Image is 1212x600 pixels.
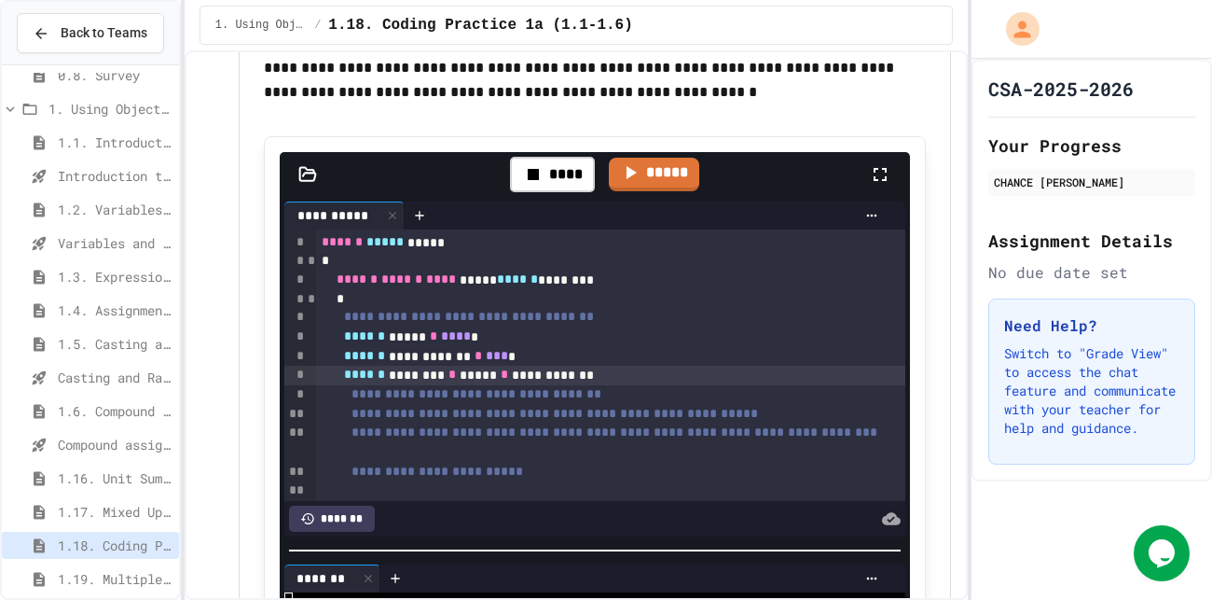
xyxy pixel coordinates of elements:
span: 1.5. Casting and Ranges of Values [58,334,172,354]
h2: Your Progress [988,133,1195,159]
p: Switch to "Grade View" to access the chat feature and communicate with your teacher for help and ... [1004,344,1179,438]
span: Back to Teams [61,23,147,43]
h3: Need Help? [1004,314,1179,337]
span: Casting and Ranges of variables - Quiz [58,368,172,387]
div: My Account [986,7,1044,50]
span: 1.6. Compound Assignment Operators [58,401,172,421]
span: 1.17. Mixed Up Code Practice 1.1-1.6 [58,502,172,522]
iframe: chat widget [1134,525,1193,581]
span: Compound assignment operators - Quiz [58,435,172,454]
button: Back to Teams [17,13,164,53]
span: 1.18. Coding Practice 1a (1.1-1.6) [58,536,172,555]
div: CHANCE [PERSON_NAME] [994,174,1190,190]
h2: Assignment Details [988,228,1195,254]
div: No due date set [988,261,1195,284]
span: Introduction to Algorithms, Programming, and Compilers [58,166,172,186]
span: 1.16. Unit Summary 1a (1.1-1.6) [58,468,172,488]
span: 1. Using Objects and Methods [215,18,307,33]
span: 1.19. Multiple Choice Exercises for Unit 1a (1.1-1.6) [58,569,172,589]
span: 1.1. Introduction to Algorithms, Programming, and Compilers [58,133,172,152]
span: 1.18. Coding Practice 1a (1.1-1.6) [328,14,632,36]
span: 1.4. Assignment and Input [58,300,172,320]
span: 1.2. Variables and Data Types [58,200,172,219]
h1: CSA-2025-2026 [988,76,1134,102]
span: Variables and Data Types - Quiz [58,233,172,253]
span: 1. Using Objects and Methods [48,99,172,119]
span: 1.3. Expressions and Output [New] [58,267,172,286]
span: / [314,18,321,33]
span: 0.8. Survey [58,65,172,85]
